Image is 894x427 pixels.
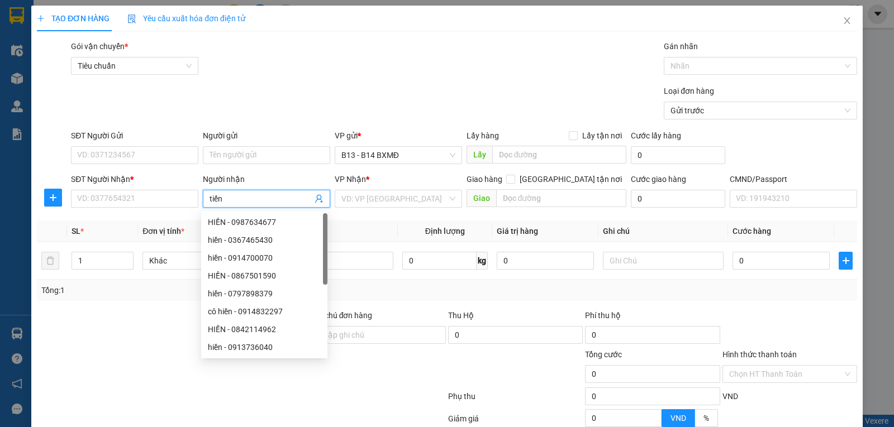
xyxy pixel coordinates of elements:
[631,190,725,208] input: Cước giao hàng
[492,146,627,164] input: Dọc đường
[467,146,492,164] span: Lấy
[448,311,474,320] span: Thu Hộ
[201,267,327,285] div: HIỀN - 0867501590
[664,42,698,51] label: Gán nhãn
[730,173,857,185] div: CMND/Passport
[203,173,330,185] div: Người nhận
[127,14,245,23] span: Yêu cầu xuất hóa đơn điện tử
[142,227,184,236] span: Đơn vị tính
[831,6,863,37] button: Close
[41,284,346,296] div: Tổng: 1
[208,270,321,282] div: HIỀN - 0867501590
[41,252,59,270] button: delete
[45,193,61,202] span: plus
[496,189,627,207] input: Dọc đường
[208,234,321,246] div: hiền - 0367465430
[71,173,198,185] div: SĐT Người Nhận
[447,390,584,410] div: Phụ thu
[11,78,23,94] span: Nơi gửi:
[515,173,626,185] span: [GEOGRAPHIC_DATA] tận nơi
[29,18,91,60] strong: CÔNG TY TNHH [GEOGRAPHIC_DATA] 214 QL13 - P.26 - Q.BÌNH THẠNH - TP HCM 1900888606
[839,252,853,270] button: plus
[201,303,327,320] div: cô hiền - 0914832297
[585,309,720,326] div: Phí thu hộ
[670,102,850,119] span: Gửi trước
[341,147,455,164] span: B13 - B14 BXMĐ
[497,252,594,270] input: 0
[208,305,321,318] div: cô hiền - 0914832297
[208,287,321,300] div: hiền - 0797898379
[11,25,26,53] img: logo
[201,285,327,303] div: hiền - 0797898379
[315,194,324,203] span: user-add
[201,320,327,338] div: HIỀN - 0842114962
[311,311,373,320] label: Ghi chú đơn hàng
[71,42,128,51] span: Gói vận chuyển
[208,341,321,353] div: hiền - 0913736040
[208,323,321,335] div: HIỀN - 0842114962
[585,350,622,359] span: Tổng cước
[99,42,158,50] span: B131408250666
[670,414,686,423] span: VND
[664,87,714,95] label: Loại đơn hàng
[477,252,488,270] span: kg
[106,50,158,59] span: 09:48:53 [DATE]
[733,227,771,236] span: Cước hàng
[335,129,462,142] div: VP gửi
[578,129,626,142] span: Lấy tận nơi
[722,392,738,401] span: VND
[201,213,327,231] div: HIỀN - 0987634677
[273,252,393,270] input: VD: Bàn, Ghế
[425,227,465,236] span: Định lượng
[467,131,499,140] span: Lấy hàng
[201,231,327,249] div: hiền - 0367465430
[631,146,725,164] input: Cước lấy hàng
[631,175,686,184] label: Cước giao hàng
[112,78,140,84] span: PV Đắk Mil
[44,189,62,207] button: plus
[149,252,256,269] span: Khác
[201,338,327,356] div: hiền - 0913736040
[497,227,538,236] span: Giá trị hàng
[78,57,192,74] span: Tiêu chuẩn
[201,249,327,267] div: hiền - 0914700070
[208,252,321,264] div: hiền - 0914700070
[843,16,852,25] span: close
[603,252,724,270] input: Ghi Chú
[39,67,130,75] strong: BIÊN NHẬN GỬI HÀNG HOÁ
[85,78,103,94] span: Nơi nhận:
[631,131,681,140] label: Cước lấy hàng
[71,129,198,142] div: SĐT Người Gửi
[37,15,45,22] span: plus
[722,350,797,359] label: Hình thức thanh toán
[127,15,136,23] img: icon
[467,189,496,207] span: Giao
[311,326,446,344] input: Ghi chú đơn hàng
[467,175,502,184] span: Giao hàng
[37,14,110,23] span: TẠO ĐƠN HÀNG
[703,414,709,423] span: %
[72,227,80,236] span: SL
[208,216,321,228] div: HIỀN - 0987634677
[203,129,330,142] div: Người gửi
[598,220,728,242] th: Ghi chú
[335,175,366,184] span: VP Nhận
[839,256,852,265] span: plus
